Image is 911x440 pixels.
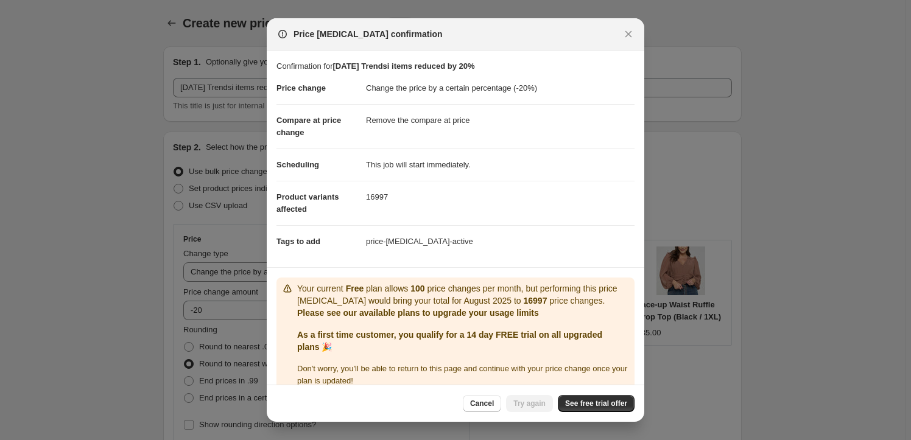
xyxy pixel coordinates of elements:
button: Cancel [463,395,501,412]
button: Close [620,26,637,43]
b: [DATE] Trendsi items reduced by 20% [332,61,474,71]
p: Your current plan allows price changes per month, but performing this price [MEDICAL_DATA] would ... [297,282,630,307]
dd: This job will start immediately. [366,148,635,181]
dd: Change the price by a certain percentage (-20%) [366,72,635,104]
span: See free trial offer [565,399,627,408]
span: Price change [276,83,326,93]
dd: price-[MEDICAL_DATA]-active [366,225,635,257]
span: Cancel [470,399,494,408]
p: Confirmation for [276,60,635,72]
span: Tags to add [276,237,320,246]
a: See free trial offer [558,395,635,412]
p: Please see our available plans to upgrade your usage limits [297,307,630,319]
span: Price [MEDICAL_DATA] confirmation [294,28,443,40]
dd: Remove the compare at price [366,104,635,136]
span: Don ' t worry, you ' ll be able to return to this page and continue with your price change once y... [297,364,627,385]
dd: 16997 [366,181,635,213]
b: 100 [410,284,424,293]
b: Free [346,284,364,293]
b: As a first time customer, you qualify for a 14 day FREE trial on all upgraded plans 🎉 [297,330,602,352]
span: Product variants affected [276,192,339,214]
span: Compare at price change [276,116,341,137]
span: Scheduling [276,160,319,169]
b: 16997 [524,296,547,306]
